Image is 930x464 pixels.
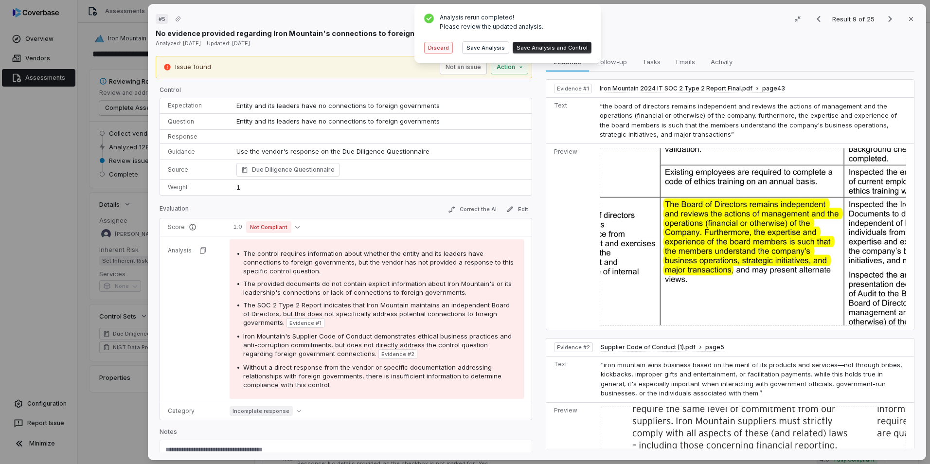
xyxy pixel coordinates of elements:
[762,85,785,92] span: page 43
[600,85,752,92] span: Iron Mountain 2024 IT SOC 2 Type 2 Report Final.pdf
[236,147,524,157] p: Use the vendor's response on the Due Diligence Questionnaire
[169,10,187,28] button: Copy link
[168,118,221,125] p: Question
[601,361,902,397] span: “iron mountain wins business based on the merit of its products and services—not through bribes, ...
[546,143,596,330] td: Preview
[160,428,532,440] p: Notes
[600,148,906,326] img: 78d98b420e9e4e8d8e6ef46bc23888b3_original.jpg_w1200.jpg
[159,15,165,23] span: # 5
[168,133,221,141] p: Response
[168,102,221,109] p: Expectation
[243,301,510,326] span: The SOC 2 Type 2 Report indicates that Iron Mountain maintains an independent Board of Directors,...
[601,343,696,351] span: Supplier Code of Conduct (1).pdf
[289,319,322,327] span: Evidence # 1
[168,247,192,254] p: Analysis
[160,86,532,98] p: Control
[236,117,440,125] span: Entity and its leaders have no connections to foreign governments
[502,203,532,215] button: Edit
[707,55,736,68] span: Activity
[705,343,724,351] span: page 5
[381,350,414,358] span: Evidence # 2
[207,40,250,47] span: Updated: [DATE]
[513,42,591,54] button: Save Analysis and Control
[168,148,221,156] p: Guidance
[440,23,543,30] span: Please review the updated analysis.
[156,28,465,38] p: No evidence provided regarding Iron Mountain's connections to foreign governments
[252,165,335,175] span: Due Diligence Questionnaire
[880,13,900,25] button: Next result
[168,166,221,174] p: Source
[440,14,543,21] span: Analysis rerun completed!
[168,183,221,191] p: Weight
[546,97,596,143] td: Text
[156,40,201,47] span: Analyzed: [DATE]
[236,183,240,191] span: 1
[809,13,828,25] button: Previous result
[424,42,453,54] button: Discard
[463,42,509,54] button: Save Analysis
[168,223,214,231] p: Score
[491,60,528,74] button: Action
[832,14,876,24] p: Result 9 of 25
[672,55,699,68] span: Emails
[557,85,589,92] span: Evidence # 1
[601,343,724,352] button: Supplier Code of Conduct (1).pdfpage5
[243,363,501,389] span: Without a direct response from the vendor or specific documentation addressing relationships with...
[639,55,664,68] span: Tasks
[440,60,487,74] button: Not an issue
[243,280,512,296] span: The provided documents do not contain explicit information about Iron Mountain's or its leadershi...
[160,205,189,216] p: Evaluation
[230,221,304,233] button: 1.0Not Compliant
[246,221,291,233] span: Not Compliant
[230,406,293,416] span: Incomplete response
[444,204,501,215] button: Correct the AI
[546,356,597,402] td: Text
[557,343,590,351] span: Evidence # 2
[236,102,440,109] span: Entity and its leaders have no connections to foreign governments
[243,332,512,357] span: Iron Mountain's Supplier Code of Conduct demonstrates ethical business practices and anti-corrupt...
[593,55,631,68] span: Follow-up
[175,62,211,72] p: Issue found
[168,407,214,415] p: Category
[243,250,514,275] span: The control requires information about whether the entity and its leaders have connections to for...
[600,85,785,93] button: Iron Mountain 2024 IT SOC 2 Type 2 Report Final.pdfpage43
[600,102,897,139] span: “the board of directors remains independent and reviews the actions of management and the operati...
